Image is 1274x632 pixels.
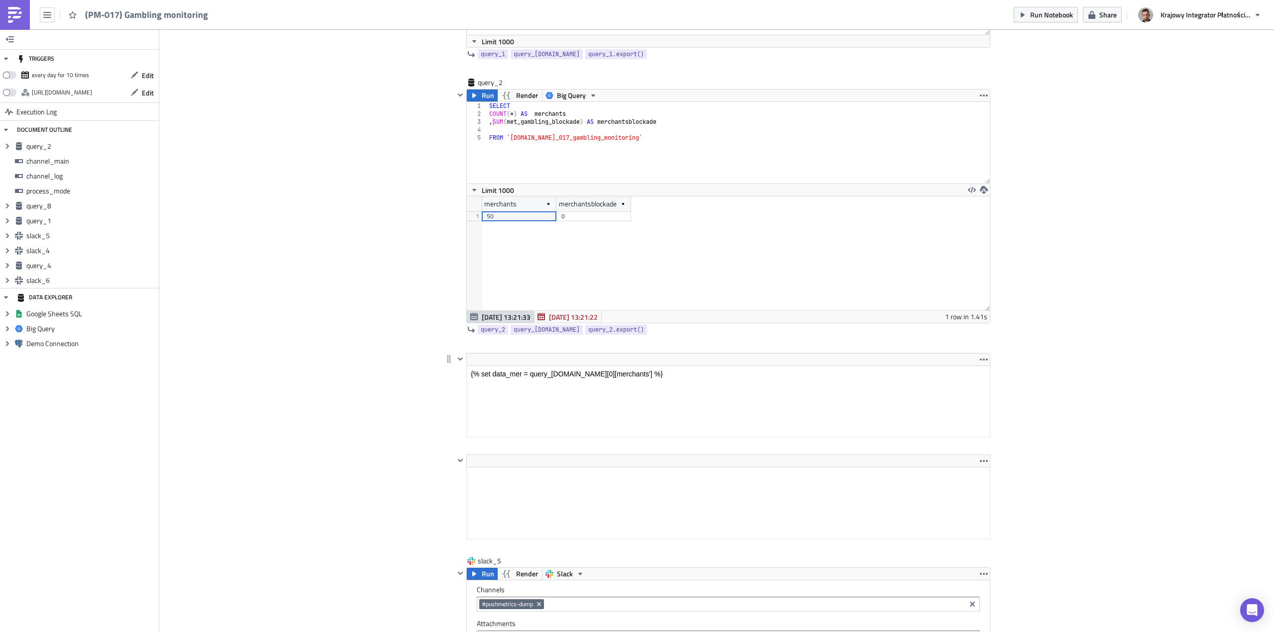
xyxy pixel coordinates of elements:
div: 0 [561,211,626,221]
button: Clear selected items [966,598,978,610]
span: Edit [142,70,154,81]
div: 2 [467,110,487,118]
span: Google Sheets SQL [26,309,156,318]
span: query_2 [478,78,518,88]
div: 50 [487,211,551,221]
div: TRIGGERS [17,50,54,68]
div: https://pushmetrics.io/api/v1/report/W2rb7ePLDw/webhook?token=bad352651cae4322ae92a1db84ab8410 [32,85,92,100]
span: slack_5 [478,556,518,566]
a: query_2 [478,325,508,335]
div: merchants [484,196,517,211]
div: 5 [467,134,487,142]
button: Remove Tag [535,599,544,609]
div: Open Intercom Messenger [1240,598,1264,622]
iframe: Rich Text Area [467,467,990,539]
button: Render [497,90,542,101]
a: query_1.export() [585,49,647,59]
span: channel_main [26,157,156,166]
p: {% endif %} [4,4,519,12]
span: process_mode [26,186,156,195]
p: {% set date_now = query_[DOMAIN_NAME][0]['date_now'] %} [4,15,519,23]
button: Run [467,90,498,101]
span: query_1 [481,49,505,59]
span: slack_6 [26,276,156,285]
button: Hide content [454,454,466,466]
span: query_[DOMAIN_NAME] [514,49,580,59]
span: Run [482,568,494,580]
span: channel_log [26,172,156,181]
button: Run Notebook [1014,7,1078,22]
button: Edit [125,68,159,83]
button: Limit 1000 [467,35,518,47]
span: slack_5 [26,231,156,240]
label: Channels [477,585,980,594]
button: Edit [125,85,159,100]
button: Render [497,568,542,580]
img: Avatar [1137,6,1154,23]
span: query_[DOMAIN_NAME] [514,325,580,335]
div: DOCUMENT OUTLINE [17,121,72,139]
div: DATA EXPLORER [17,288,72,306]
span: Render [516,90,538,101]
span: query_1 [26,216,156,225]
body: Rich Text Area. Press ALT-0 for help. [4,4,519,12]
iframe: Rich Text Area [467,366,990,437]
span: [DATE] 13:21:22 [549,312,598,322]
span: Limit 1000 [482,185,514,195]
a: query_[DOMAIN_NAME] [511,325,583,335]
p: {% set timestamp = query_[DOMAIN_NAME][0]['time_now'] %} [4,4,519,12]
div: 1 [467,102,487,110]
div: merchantsblockade [559,196,617,211]
span: Render [516,568,538,580]
div: 4 [467,126,487,134]
span: Krajowy Integrator Płatności S.A. [1161,9,1250,20]
span: Run [482,90,494,101]
button: Hide content [454,567,466,579]
button: [DATE] 13:21:33 [467,311,534,323]
span: Run Notebook [1030,9,1073,20]
span: query_4 [26,261,156,270]
span: query_2 [26,142,156,151]
button: [DATE] 13:21:22 [534,311,602,323]
button: Krajowy Integrator Płatności S.A. [1132,4,1267,26]
div: 1 row in 1.41s [945,311,987,323]
button: Hide content [454,353,466,365]
span: query_1.export() [588,49,644,59]
body: Rich Text Area. Press ALT-0 for help. [4,4,519,23]
img: PushMetrics [7,7,23,23]
div: every day for 10 times [32,68,89,83]
span: query_8 [26,201,156,210]
a: query_2.export() [585,325,647,335]
button: Hide content [454,89,466,101]
span: Share [1099,9,1117,20]
span: Slack [557,568,573,580]
button: Share [1083,7,1122,22]
button: Limit 1000 [467,184,518,196]
span: Big Query [557,90,586,101]
span: query_2 [481,325,505,335]
button: Slack [542,568,588,580]
div: 3 [467,118,487,126]
span: Big Query [26,324,156,333]
span: slack_4 [26,246,156,255]
span: query_2.export() [588,325,644,335]
span: Edit [142,88,154,98]
label: Attachments [477,619,980,628]
span: Limit 1000 [482,36,514,47]
span: Demo Connection [26,339,156,348]
a: query_1 [478,49,508,59]
span: #pushmetrics-dump [482,600,533,608]
a: query_[DOMAIN_NAME] [511,49,583,59]
button: Big Query [542,90,601,101]
span: [DATE] 13:21:33 [482,312,531,322]
span: (PM-017) Gambling monitoring [85,8,209,21]
span: Execution Log [16,103,57,121]
button: Run [467,568,498,580]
